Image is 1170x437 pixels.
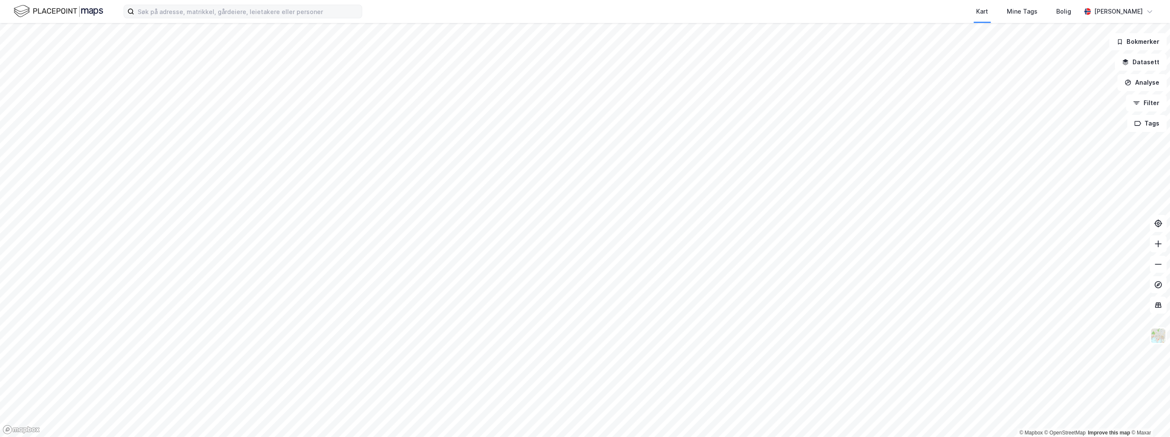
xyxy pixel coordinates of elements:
[1127,396,1170,437] div: Kontrollprogram for chat
[1127,115,1167,132] button: Tags
[1150,328,1166,344] img: Z
[14,4,103,19] img: logo.f888ab2527a4732fd821a326f86c7f29.svg
[1094,6,1143,17] div: [PERSON_NAME]
[1088,430,1130,436] a: Improve this map
[1019,430,1043,436] a: Mapbox
[976,6,988,17] div: Kart
[1117,74,1167,91] button: Analyse
[1115,54,1167,71] button: Datasett
[1007,6,1037,17] div: Mine Tags
[1126,94,1167,111] button: Filter
[1056,6,1071,17] div: Bolig
[3,425,40,434] a: Mapbox homepage
[1127,396,1170,437] iframe: Chat Widget
[1109,33,1167,50] button: Bokmerker
[134,5,362,18] input: Søk på adresse, matrikkel, gårdeiere, leietakere eller personer
[1044,430,1086,436] a: OpenStreetMap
